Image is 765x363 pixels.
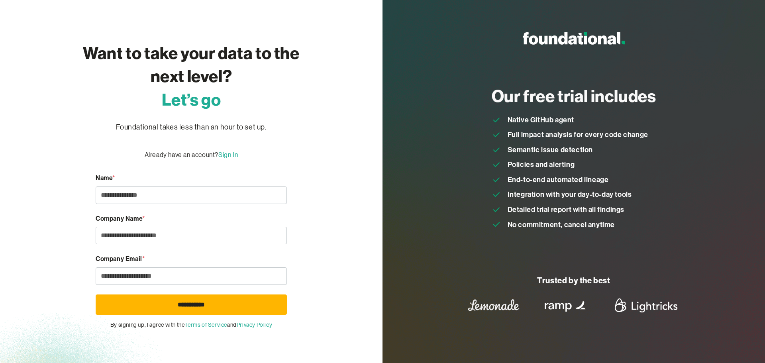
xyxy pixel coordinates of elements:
span: Let’s go [162,89,221,110]
img: Ramp Logo [539,292,593,318]
img: Check Icon [492,145,501,155]
p: Foundational takes less than an hour to set up. [116,122,266,133]
div: Detailed trial report with all findings [508,204,624,216]
img: Foundational Logo White [523,32,625,45]
img: Check Icon [492,115,501,125]
img: Check Icon [492,205,501,214]
div: No commitment, cancel anytime [508,219,615,231]
div: Semantic issue detection [508,144,593,156]
a: Privacy Policy [237,322,272,328]
img: Check Icon [492,220,501,229]
div: Company Email [96,254,287,264]
img: Check Icon [492,175,501,184]
div: Company Name [96,214,287,224]
div: Policies and alerting [508,159,575,171]
h1: Want to take your data to the next level? [80,41,303,111]
a: Terms of Service [184,322,227,328]
div: By signing up, I agree with the and [96,320,287,329]
h2: Our free trial includes [492,84,656,108]
img: Check Icon [492,190,501,199]
div: Native GitHub agent [508,114,574,126]
div: Full impact analysis for every code change [508,129,648,141]
div: Name [96,173,287,183]
img: Lemonade Logo [462,292,525,318]
img: Lightricks Logo [612,292,681,318]
a: Sign In [218,151,238,159]
div: Integration with your day-to-day tools [508,188,632,200]
div: End-to-end automated lineage [508,174,609,186]
div: Trusted by the best [462,275,685,286]
img: Check Icon [492,160,501,169]
img: Check Icon [492,130,501,139]
div: Already have an account? [145,150,238,160]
